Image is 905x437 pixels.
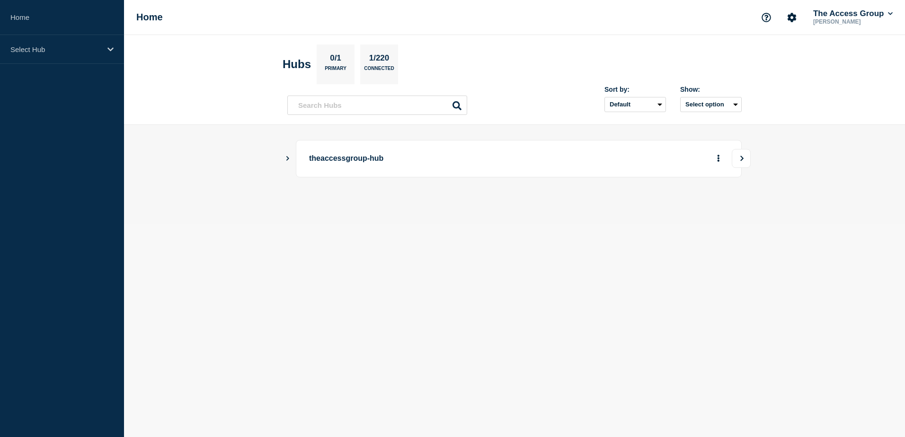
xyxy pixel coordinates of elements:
h2: Hubs [283,58,311,71]
select: Sort by [604,97,666,112]
button: View [732,149,751,168]
p: theaccessgroup-hub [309,150,571,167]
button: Select option [680,97,742,112]
p: Select Hub [10,45,101,53]
div: Sort by: [604,86,666,93]
h1: Home [136,12,163,23]
p: Primary [325,66,346,76]
button: The Access Group [811,9,895,18]
button: Support [756,8,776,27]
button: More actions [712,150,725,167]
div: Show: [680,86,742,93]
input: Search Hubs [287,96,467,115]
button: Show Connected Hubs [285,155,290,162]
p: Connected [364,66,394,76]
p: 1/220 [365,53,393,66]
p: [PERSON_NAME] [811,18,895,25]
p: 0/1 [327,53,345,66]
button: Account settings [782,8,802,27]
